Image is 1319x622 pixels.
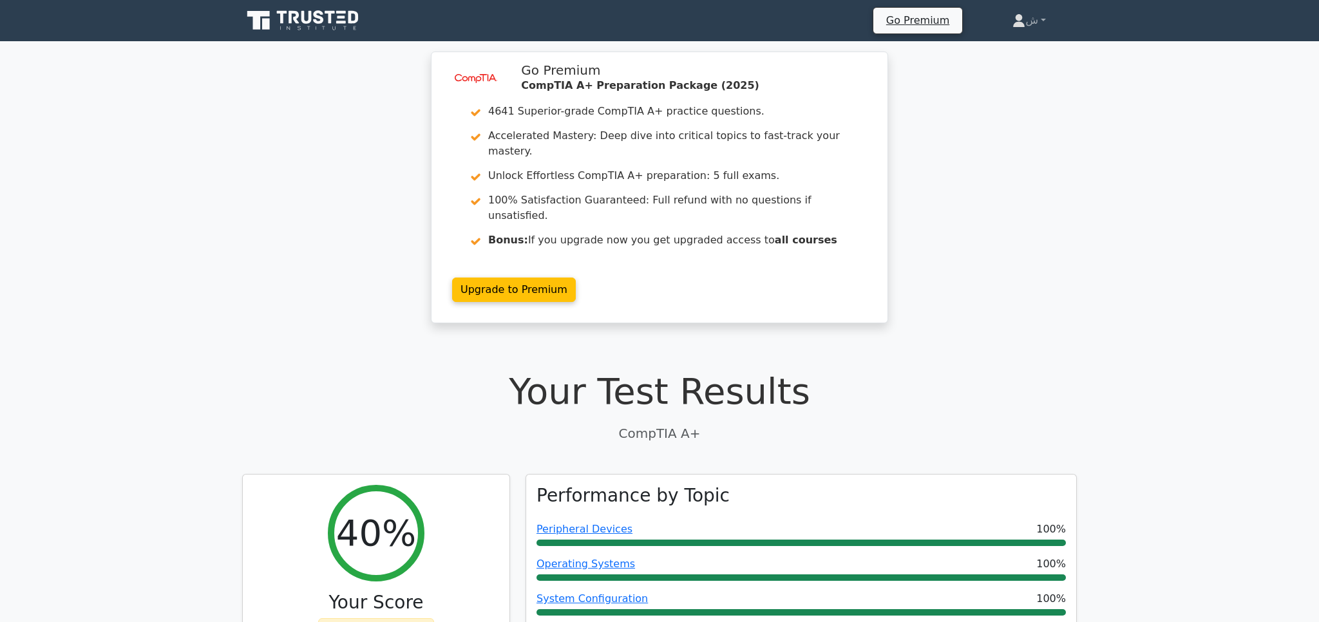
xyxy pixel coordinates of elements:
[536,523,632,535] a: Peripheral Devices
[242,424,1077,443] p: CompTIA A+
[1036,522,1066,537] span: 100%
[536,592,648,605] a: System Configuration
[242,370,1077,413] h1: Your Test Results
[253,592,499,614] h3: Your Score
[878,12,957,29] a: Go Premium
[336,511,416,554] h2: 40%
[452,278,576,302] a: Upgrade to Premium
[1036,591,1066,607] span: 100%
[982,8,1077,33] a: ش
[536,485,730,507] h3: Performance by Topic
[1036,556,1066,572] span: 100%
[536,558,635,570] a: Operating Systems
